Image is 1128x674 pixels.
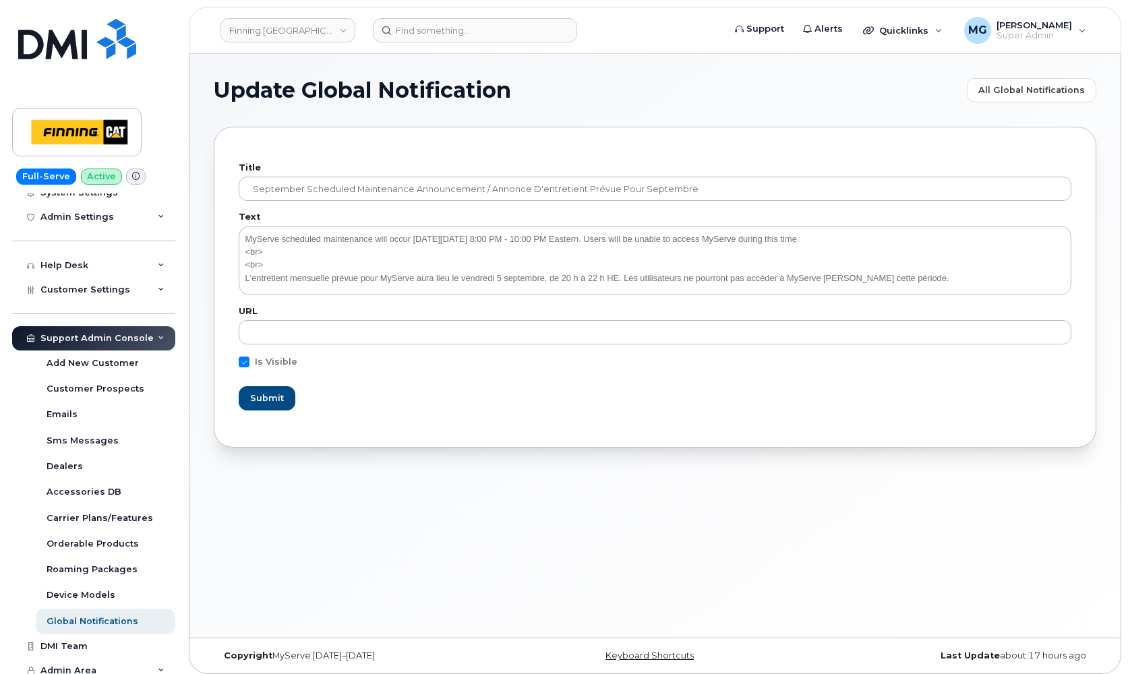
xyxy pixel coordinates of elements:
span: Is Visible [255,357,297,367]
span: Submit [250,392,284,404]
label: Text [239,213,1071,222]
button: All Global Notifications [967,78,1096,102]
strong: Copyright [224,650,272,661]
strong: Last Update [941,650,1000,661]
a: Keyboard Shortcuts [605,650,694,661]
button: Submit [239,386,295,410]
div: MyServe [DATE]–[DATE] [214,650,508,661]
span: Update Global Notification [214,80,511,100]
div: about 17 hours ago [802,650,1096,661]
span: All Global Notifications [978,84,1085,96]
input: Is Visible [222,357,229,363]
label: URL [239,307,1071,316]
label: Title [239,164,1071,173]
